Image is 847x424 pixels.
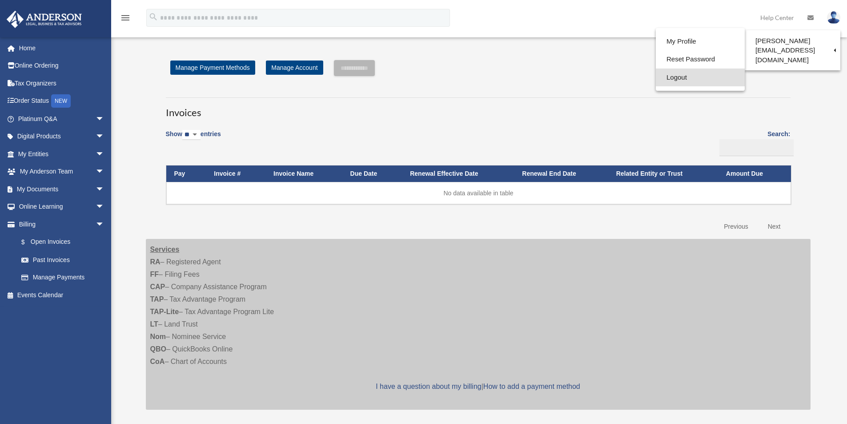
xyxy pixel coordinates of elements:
a: Past Invoices [12,251,113,269]
label: Search: [716,129,791,156]
th: Invoice #: activate to sort column ascending [206,166,265,182]
span: arrow_drop_down [96,110,113,128]
h3: Invoices [166,97,791,120]
i: menu [120,12,131,23]
strong: Nom [150,333,166,340]
th: Pay: activate to sort column descending [166,166,206,182]
a: Billingarrow_drop_down [6,215,113,233]
strong: TAP-Lite [150,308,179,315]
span: arrow_drop_down [96,198,113,216]
i: search [149,12,158,22]
input: Search: [719,139,794,156]
label: Show entries [166,129,221,149]
strong: CoA [150,358,165,365]
strong: QBO [150,345,166,353]
strong: CAP [150,283,165,291]
a: $Open Invoices [12,233,109,251]
p: | [150,380,806,393]
a: My Documentsarrow_drop_down [6,180,118,198]
a: Order StatusNEW [6,92,118,110]
a: Reset Password [656,50,745,69]
span: arrow_drop_down [96,163,113,181]
a: Tax Organizers [6,74,118,92]
a: Logout [656,69,745,87]
th: Related Entity or Trust: activate to sort column ascending [608,166,718,182]
strong: TAP [150,295,164,303]
a: I have a question about my billing [376,383,481,390]
a: My Anderson Teamarrow_drop_down [6,163,118,181]
strong: RA [150,258,161,266]
a: Online Learningarrow_drop_down [6,198,118,216]
th: Renewal End Date: activate to sort column ascending [514,166,608,182]
span: arrow_drop_down [96,145,113,163]
select: Showentries [182,130,201,140]
span: $ [26,237,31,248]
a: Online Ordering [6,57,118,75]
a: Previous [717,218,755,236]
a: Manage Account [266,61,323,75]
a: Next [761,218,787,236]
td: No data available in table [166,182,791,204]
a: Manage Payments [12,269,113,287]
a: Events Calendar [6,286,118,304]
a: Digital Productsarrow_drop_down [6,128,118,145]
strong: FF [150,271,159,278]
th: Invoice Name: activate to sort column ascending [265,166,342,182]
th: Due Date: activate to sort column ascending [342,166,402,182]
strong: LT [150,320,158,328]
th: Amount Due: activate to sort column ascending [718,166,791,182]
a: My Entitiesarrow_drop_down [6,145,118,163]
a: menu [120,16,131,23]
span: arrow_drop_down [96,215,113,234]
a: [PERSON_NAME][EMAIL_ADDRESS][DOMAIN_NAME] [745,32,840,68]
strong: Services [150,246,180,253]
span: arrow_drop_down [96,180,113,198]
a: Manage Payment Methods [170,61,255,75]
div: – Registered Agent – Filing Fees – Company Assistance Program – Tax Advantage Program – Tax Advan... [146,239,811,410]
a: How to add a payment method [483,383,580,390]
a: Home [6,39,118,57]
img: Anderson Advisors Platinum Portal [4,11,84,28]
img: User Pic [827,11,840,24]
a: My Profile [656,32,745,51]
span: arrow_drop_down [96,128,113,146]
th: Renewal Effective Date: activate to sort column ascending [402,166,514,182]
a: Platinum Q&Aarrow_drop_down [6,110,118,128]
div: NEW [51,94,71,108]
